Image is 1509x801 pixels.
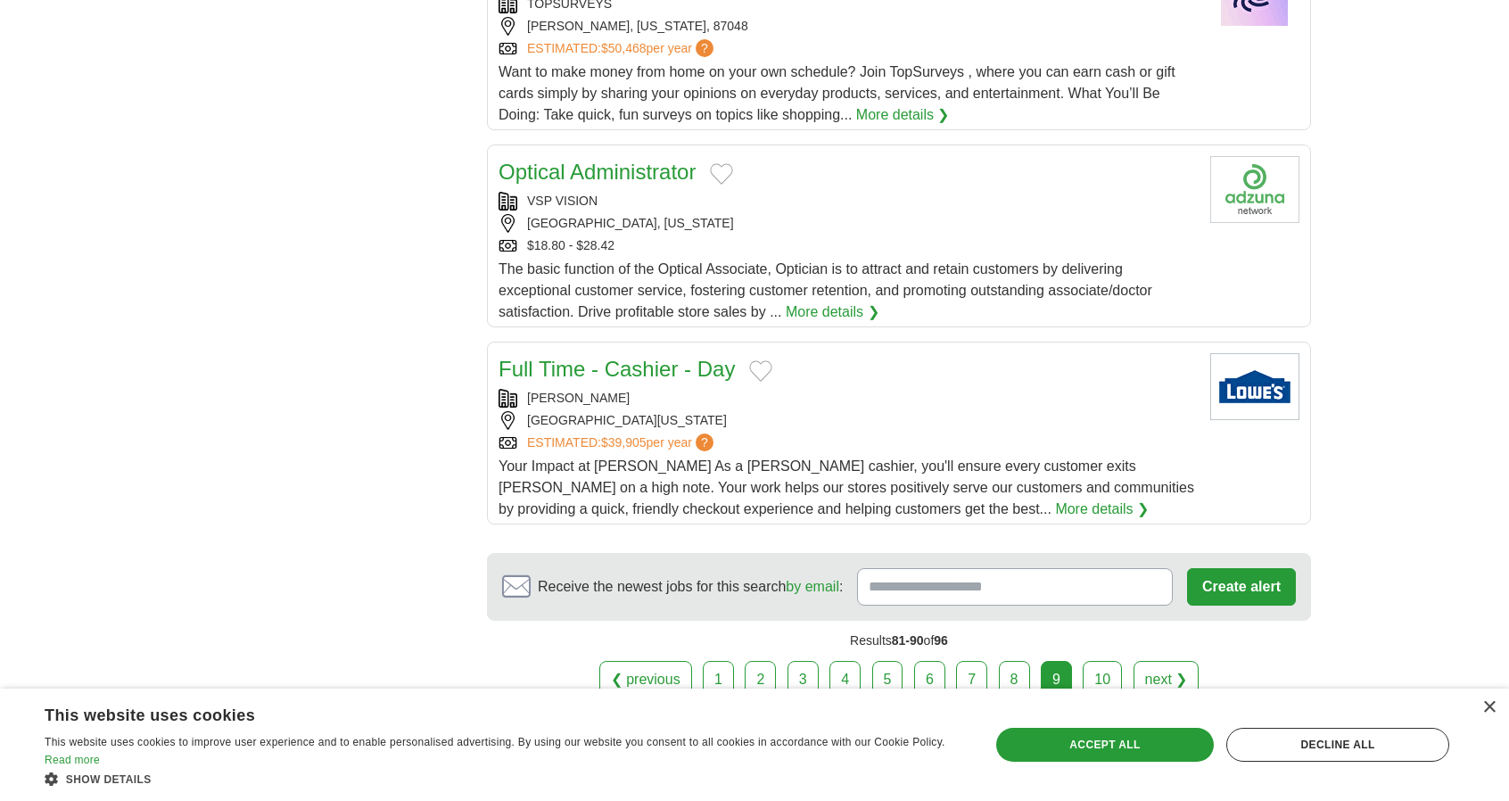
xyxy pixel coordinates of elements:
[829,661,861,698] a: 4
[745,661,776,698] a: 2
[710,163,733,185] button: Add to favorite jobs
[527,39,717,58] a: ESTIMATED:$50,468per year?
[1055,499,1149,520] a: More details ❯
[872,661,903,698] a: 5
[1210,156,1299,223] img: Company logo
[1210,353,1299,420] img: Lowe's Home Improvement logo
[499,236,1196,255] div: $18.80 - $28.42
[499,192,1196,211] div: VSP VISION
[601,41,647,55] span: $50,468
[786,579,839,594] a: by email
[499,64,1175,122] span: Want to make money from home on your own schedule? Join TopSurveys , where you can earn cash or g...
[696,39,713,57] span: ?
[527,391,630,405] a: [PERSON_NAME]
[499,261,1152,319] span: The basic function of the Optical Associate, Optician is to attract and retain customers by deliv...
[914,661,945,698] a: 6
[1134,661,1200,698] a: next ❯
[45,736,945,748] span: This website uses cookies to improve user experience and to enable personalised advertising. By u...
[601,435,647,450] span: $39,905
[487,621,1311,661] div: Results of
[45,754,100,766] a: Read more, opens a new window
[892,633,924,648] span: 81-90
[538,576,843,598] span: Receive the newest jobs for this search :
[856,104,950,126] a: More details ❯
[66,773,152,786] span: Show details
[1187,568,1296,606] button: Create alert
[499,458,1194,516] span: Your Impact at [PERSON_NAME] As a [PERSON_NAME] cashier, you'll ensure every customer exits [PERS...
[1083,661,1122,698] a: 10
[499,411,1196,430] div: [GEOGRAPHIC_DATA][US_STATE]
[1482,701,1496,714] div: Close
[703,661,734,698] a: 1
[45,770,961,788] div: Show details
[499,160,696,184] a: Optical Administrator
[696,434,713,451] span: ?
[1226,728,1449,762] div: Decline all
[787,661,819,698] a: 3
[499,357,735,381] a: Full Time - Cashier - Day
[996,728,1214,762] div: Accept all
[499,17,1196,36] div: [PERSON_NAME], [US_STATE], 87048
[786,301,879,323] a: More details ❯
[1041,661,1072,698] div: 9
[45,699,917,726] div: This website uses cookies
[749,360,772,382] button: Add to favorite jobs
[499,214,1196,233] div: [GEOGRAPHIC_DATA], [US_STATE]
[999,661,1030,698] a: 8
[956,661,987,698] a: 7
[934,633,948,648] span: 96
[527,434,717,452] a: ESTIMATED:$39,905per year?
[599,661,692,698] a: ❮ previous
